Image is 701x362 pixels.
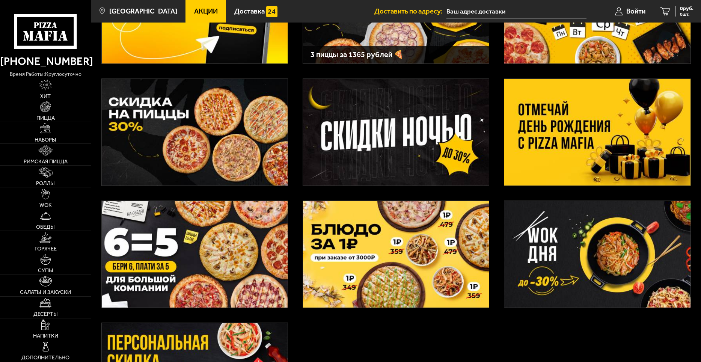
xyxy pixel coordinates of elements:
span: [GEOGRAPHIC_DATA] [109,8,177,15]
span: Пицца [36,115,55,121]
span: Хит [40,94,51,99]
span: Доставка [234,8,265,15]
span: Наборы [35,137,56,142]
span: Десерты [33,311,58,317]
span: Дополнительно [21,355,69,360]
span: Римская пицца [24,159,68,164]
span: 0 шт. [680,12,693,17]
input: Ваш адрес доставки [446,5,586,18]
span: Супы [38,268,53,273]
span: WOK [39,202,52,208]
span: Доставить по адресу: [374,8,446,15]
h3: 3 пиццы за 1365 рублей 🍕 [311,51,482,58]
span: Напитки [33,333,58,338]
span: Войти [626,8,645,15]
span: 0 руб. [680,6,693,11]
span: Роллы [36,181,55,186]
span: Горячее [35,246,57,251]
span: Салаты и закуски [20,290,71,295]
span: Обеды [36,224,55,229]
img: 15daf4d41897b9f0e9f617042186c801.svg [266,6,277,17]
span: Акции [194,8,218,15]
